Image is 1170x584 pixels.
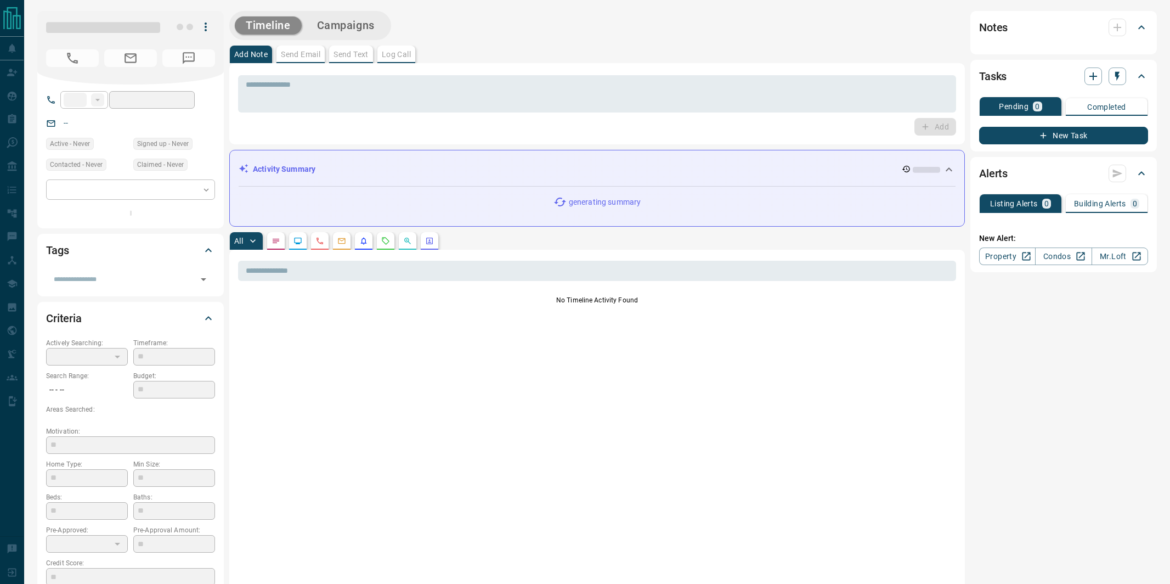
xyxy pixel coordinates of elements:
p: Credit Score: [46,558,215,568]
svg: Notes [272,237,280,245]
p: 0 [1044,200,1049,207]
svg: Lead Browsing Activity [293,237,302,245]
a: Condos [1035,248,1092,265]
p: Beds: [46,492,128,502]
p: 0 [1133,200,1137,207]
p: Search Range: [46,371,128,381]
span: Contacted - Never [50,159,103,170]
p: Actively Searching: [46,338,128,348]
h2: Notes [979,19,1008,36]
h2: Criteria [46,310,82,327]
button: Timeline [235,16,302,35]
div: Criteria [46,305,215,332]
svg: Requests [381,237,390,245]
p: Timeframe: [133,338,215,348]
p: Listing Alerts [990,200,1038,207]
button: New Task [979,127,1148,144]
p: No Timeline Activity Found [238,295,956,305]
p: Activity Summary [253,164,315,175]
div: Notes [979,14,1148,41]
a: Mr.Loft [1092,248,1148,265]
h2: Alerts [979,165,1008,182]
p: Pre-Approved: [46,525,128,535]
div: Tasks [979,63,1148,89]
div: Activity Summary [239,159,956,179]
span: No Number [46,49,99,67]
p: Add Note [234,50,268,58]
p: generating summary [569,196,641,208]
p: Pending [999,103,1028,110]
h2: Tags [46,242,69,259]
p: Min Size: [133,459,215,469]
svg: Emails [337,237,346,245]
svg: Calls [315,237,324,245]
p: Budget: [133,371,215,381]
p: All [234,237,243,245]
span: No Number [162,49,215,67]
span: Signed up - Never [137,138,189,149]
p: Areas Searched: [46,405,215,414]
p: 0 [1035,103,1039,110]
p: Motivation: [46,426,215,436]
a: -- [64,119,68,127]
span: Claimed - Never [137,159,184,170]
p: Home Type: [46,459,128,469]
h2: Tasks [979,68,1007,85]
div: Tags [46,237,215,263]
p: Completed [1087,103,1126,111]
svg: Listing Alerts [359,237,368,245]
p: Building Alerts [1074,200,1126,207]
p: -- - -- [46,381,128,399]
svg: Agent Actions [425,237,434,245]
p: Pre-Approval Amount: [133,525,215,535]
span: Active - Never [50,138,90,149]
div: Alerts [979,160,1148,187]
a: Property [979,248,1036,265]
span: No Email [104,49,157,67]
svg: Opportunities [403,237,412,245]
p: Baths: [133,492,215,502]
p: New Alert: [979,233,1148,244]
button: Campaigns [306,16,386,35]
button: Open [196,272,211,287]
